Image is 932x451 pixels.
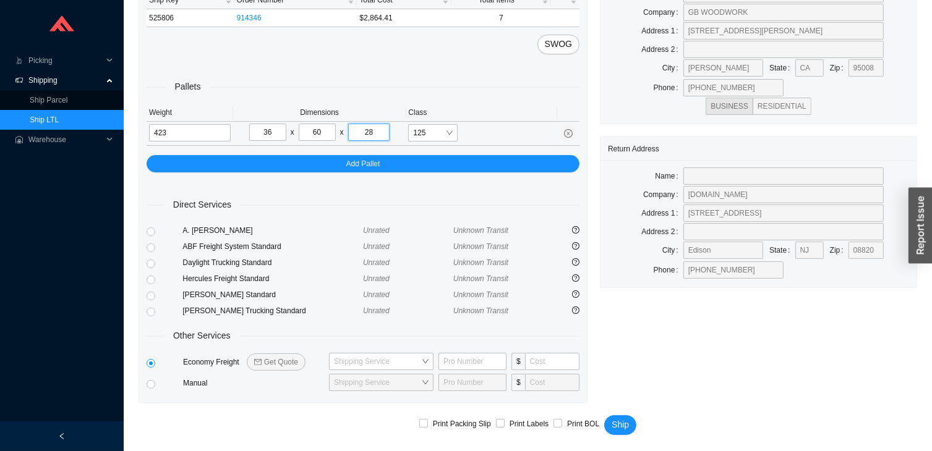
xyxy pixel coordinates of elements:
a: Ship LTL [30,116,59,124]
div: Manual [181,377,327,389]
span: Direct Services [165,198,240,212]
th: Class [406,104,557,122]
div: [PERSON_NAME] Standard [182,289,363,301]
span: question-circle [572,290,579,298]
button: Add Pallet [147,155,579,172]
span: Unrated [363,258,390,267]
button: SWOG [537,35,579,54]
span: $ [511,374,525,391]
div: Daylight Trucking Standard [182,256,363,269]
span: Add Pallet [346,158,380,170]
label: Phone [654,79,683,96]
span: question-circle [572,242,579,250]
a: Ship Parcel [30,96,67,104]
th: Weight [147,104,233,122]
span: $ [511,353,525,370]
td: 7 [451,9,552,27]
span: Picking [28,51,103,70]
div: x [291,126,294,138]
label: Phone [654,261,683,279]
button: close-circle [560,125,577,142]
div: [PERSON_NAME] Trucking Standard [182,305,363,317]
button: mailGet Quote [247,353,306,371]
span: question-circle [572,226,579,234]
span: Other Services [165,329,239,343]
label: City [662,242,683,259]
a: 914346 [237,14,262,22]
label: Company [643,186,683,203]
label: State [769,242,795,259]
label: City [662,59,683,77]
span: Ship [612,418,629,432]
span: Unrated [363,274,390,283]
span: question-circle [572,274,579,282]
span: Warehouse [28,130,103,150]
div: Economy Freight [181,353,327,371]
span: Unknown Transit [453,258,508,267]
label: Zip [830,59,849,77]
input: L [249,124,286,141]
span: Print BOL [562,418,604,430]
input: H [348,124,390,141]
div: A. [PERSON_NAME] [182,224,363,237]
label: Address 1 [641,22,683,40]
label: Address 2 [641,41,683,58]
span: Pallets [166,80,210,94]
span: Shipping [28,70,103,90]
span: RESIDENTIAL [758,102,806,111]
span: left [58,432,66,440]
input: Cost [525,353,579,370]
span: Unknown Transit [453,306,508,315]
div: x [340,126,344,138]
label: Name [655,167,683,185]
td: $2,864.41 [357,9,451,27]
label: Address 2 [641,223,683,240]
span: Unrated [363,290,390,299]
th: Dimensions [233,104,406,122]
label: Company [643,4,683,21]
span: Unrated [363,306,390,315]
span: Unknown Transit [453,274,508,283]
input: Pro Number [438,353,507,370]
td: 525806 [147,9,234,27]
span: Unknown Transit [453,242,508,251]
span: Unrated [363,242,390,251]
span: BUSINESS [711,102,748,111]
label: State [769,59,795,77]
span: Unknown Transit [453,226,508,235]
div: ABF Freight System Standard [182,240,363,253]
span: SWOG [545,37,572,51]
span: Print Labels [505,418,554,430]
input: Pro Number [438,374,507,391]
label: Zip [830,242,849,259]
span: Unknown Transit [453,290,508,299]
span: Unrated [363,226,390,235]
span: question-circle [572,258,579,266]
input: Cost [525,374,579,391]
span: 125 [413,125,453,141]
div: Return Address [608,137,909,160]
span: Print Packing Slip [428,418,496,430]
span: question-circle [572,306,579,314]
input: W [299,124,336,141]
div: Hercules Freight Standard [182,272,363,285]
label: Address 1 [641,204,683,222]
button: Ship [604,415,636,435]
